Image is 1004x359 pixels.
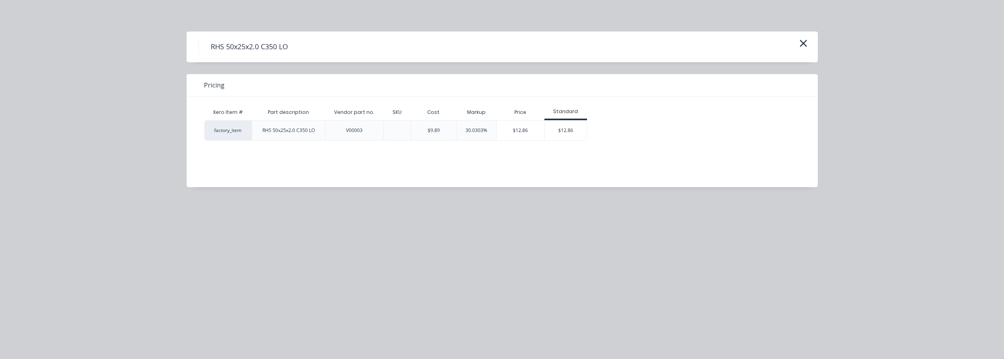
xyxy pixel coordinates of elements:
[262,127,315,134] div: RHS 50x25x2.0 C350 LO
[428,127,440,134] div: $9.89
[204,104,252,120] div: Xero Item #
[496,104,544,120] div: Price
[262,102,315,122] div: Part description
[544,108,587,115] div: Standard
[545,121,587,140] div: $12.86
[204,80,224,90] span: Pricing
[456,104,496,120] div: Markup
[204,120,252,141] div: factory_item
[346,127,363,134] div: V00003
[328,102,380,122] div: Vendor part no.
[386,102,408,122] div: SKU
[497,121,544,140] div: $12.86
[198,39,300,54] h4: RHS 50x25x2.0 C350 LO
[466,127,487,134] div: 30.0303%
[411,104,456,120] div: Cost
